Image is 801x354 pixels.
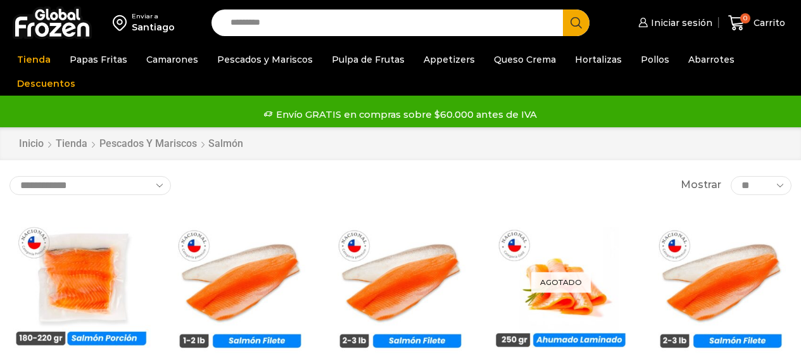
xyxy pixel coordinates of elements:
select: Pedido de la tienda [9,176,171,195]
img: address-field-icon.svg [113,12,132,34]
div: Enviar a [132,12,175,21]
a: Pollos [634,47,676,72]
a: Pulpa de Frutas [325,47,411,72]
a: Papas Fritas [63,47,134,72]
a: Abarrotes [682,47,741,72]
nav: Breadcrumb [18,137,243,151]
a: Pescados y Mariscos [99,137,198,151]
a: Pescados y Mariscos [211,47,319,72]
div: Santiago [132,21,175,34]
a: Tienda [11,47,57,72]
span: 0 [740,13,750,23]
a: Inicio [18,137,44,151]
a: Descuentos [11,72,82,96]
a: Appetizers [417,47,481,72]
button: Search button [563,9,590,36]
p: Agotado [531,272,591,293]
h1: Salmón [208,137,243,149]
a: 0 Carrito [725,8,788,38]
a: Camarones [140,47,205,72]
span: Iniciar sesión [648,16,712,29]
span: Carrito [750,16,785,29]
span: Mostrar [681,178,721,193]
a: Queso Crema [488,47,562,72]
a: Iniciar sesión [635,10,712,35]
a: Hortalizas [569,47,628,72]
a: Tienda [55,137,88,151]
